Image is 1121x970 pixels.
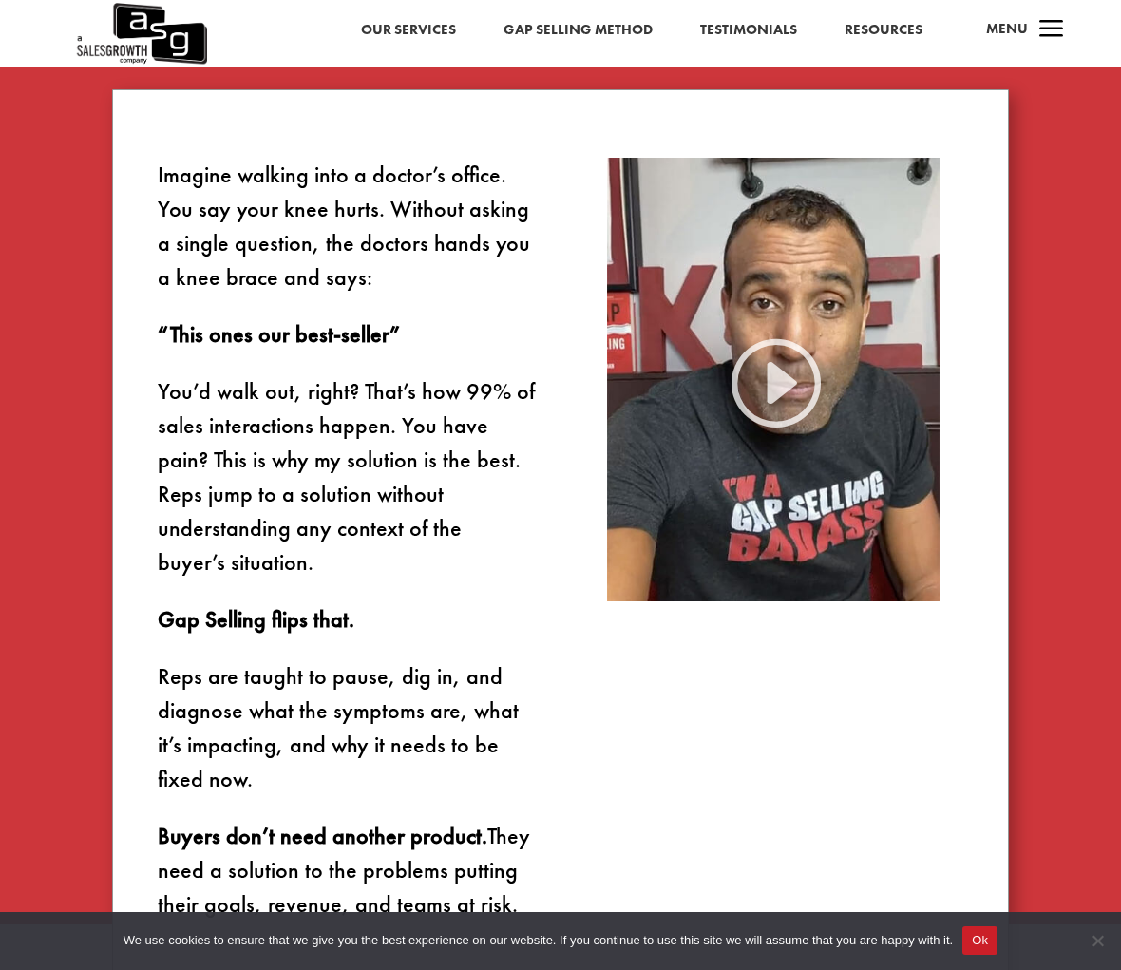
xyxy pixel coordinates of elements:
button: Ok [962,926,997,955]
p: Imagine walking into a doctor’s office. You say your knee hurts. Without asking a single question... [158,158,539,317]
a: Gap Selling Method [503,18,653,43]
strong: Gap Selling flips that. [158,604,354,634]
a: Resources [845,18,922,43]
span: a [1033,11,1071,49]
img: keenan-video-methodology-thumbnail [607,158,940,601]
strong: Buyers don’t need another product. [158,821,487,850]
a: Our Services [361,18,456,43]
span: We use cookies to ensure that we give you the best experience on our website. If you continue to ... [123,931,953,950]
strong: “This ones our best-seller” [158,319,400,349]
span: Menu [986,19,1028,38]
span: No [1088,931,1107,950]
p: You’d walk out, right? That’s how 99% of sales interactions happen. You have pain? This is why my... [158,374,539,602]
p: Reps are taught to pause, dig in, and diagnose what the symptoms are, what it’s impacting, and wh... [158,659,539,819]
a: Testimonials [700,18,797,43]
p: They need a solution to the problems putting their goals, revenue, and teams at risk. [158,819,539,922]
